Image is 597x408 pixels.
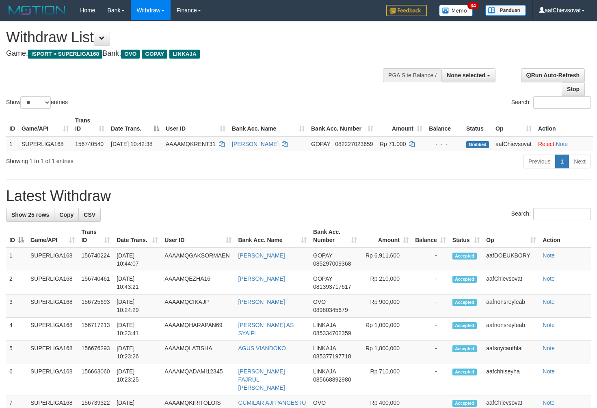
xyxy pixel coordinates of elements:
[452,276,477,283] span: Accepted
[78,271,113,295] td: 156740461
[412,295,449,318] td: -
[543,399,555,406] a: Note
[543,322,555,328] a: Note
[72,113,108,136] th: Trans ID: activate to sort column ascending
[313,399,326,406] span: OVO
[449,225,483,248] th: Status: activate to sort column ascending
[121,50,140,59] span: OVO
[441,68,495,82] button: None selected
[6,136,18,151] td: 1
[492,113,535,136] th: Op: activate to sort column ascending
[412,248,449,271] td: -
[6,271,27,295] td: 2
[543,345,555,351] a: Note
[313,322,336,328] span: LINKAJA
[538,141,554,147] a: Reject
[113,364,161,395] td: [DATE] 10:23:25
[113,295,161,318] td: [DATE] 10:24:29
[27,271,78,295] td: SUPERLIGA168
[6,188,591,204] h1: Latest Withdraw
[27,225,78,248] th: Game/API: activate to sort column ascending
[521,68,585,82] a: Run Auto-Refresh
[313,284,351,290] span: Copy 081393717617 to clipboard
[161,248,235,271] td: AAAAMQGAKSORMAEN
[483,295,539,318] td: aafnonsreyleab
[18,113,72,136] th: Game/API: activate to sort column ascending
[161,341,235,364] td: AAAAMQLATISHA
[376,113,426,136] th: Amount: activate to sort column ascending
[360,225,412,248] th: Amount: activate to sort column ascending
[6,50,390,58] h4: Game: Bank:
[238,299,285,305] a: [PERSON_NAME]
[311,141,330,147] span: GOPAY
[452,400,477,407] span: Accepted
[380,141,406,147] span: Rp 71.000
[535,136,593,151] td: ·
[492,136,535,151] td: aafChievsovat
[539,225,591,248] th: Action
[161,364,235,395] td: AAAAMQADAMI12345
[313,299,326,305] span: OVO
[412,364,449,395] td: -
[161,271,235,295] td: AAAAMQEZHA16
[27,248,78,271] td: SUPERLIGA168
[412,341,449,364] td: -
[483,364,539,395] td: aafchhiseyha
[78,341,113,364] td: 156676293
[6,295,27,318] td: 3
[78,225,113,248] th: Trans ID: activate to sort column ascending
[313,330,351,336] span: Copy 085334702359 to clipboard
[556,141,568,147] a: Note
[20,96,51,109] select: Showentries
[84,212,95,218] span: CSV
[6,4,68,16] img: MOTION_logo.png
[313,307,348,313] span: Copy 08980345679 to clipboard
[412,225,449,248] th: Balance: activate to sort column ascending
[6,225,27,248] th: ID: activate to sort column descending
[308,113,376,136] th: Bank Acc. Number: activate to sort column ascending
[463,113,492,136] th: Status
[569,155,591,168] a: Next
[386,5,427,16] img: Feedback.jpg
[238,275,285,282] a: [PERSON_NAME]
[113,341,161,364] td: [DATE] 10:23:26
[452,299,477,306] span: Accepted
[360,318,412,341] td: Rp 1,000,000
[229,113,308,136] th: Bank Acc. Name: activate to sort column ascending
[27,295,78,318] td: SUPERLIGA168
[238,322,294,336] a: [PERSON_NAME] AS SYAIFI
[447,72,485,79] span: None selected
[238,368,285,391] a: [PERSON_NAME] FAJRUL [PERSON_NAME]
[310,225,360,248] th: Bank Acc. Number: activate to sort column ascending
[511,96,591,109] label: Search:
[467,2,478,9] span: 34
[6,96,68,109] label: Show entries
[543,252,555,259] a: Note
[238,252,285,259] a: [PERSON_NAME]
[452,322,477,329] span: Accepted
[54,208,79,222] a: Copy
[483,248,539,271] td: aafDOEUKBORY
[6,29,390,46] h1: Withdraw List
[161,318,235,341] td: AAAAMQHARAPAN69
[169,50,200,59] span: LINKAJA
[11,212,49,218] span: Show 25 rows
[6,318,27,341] td: 4
[78,295,113,318] td: 156725693
[360,364,412,395] td: Rp 710,000
[485,5,526,16] img: panduan.png
[75,141,104,147] span: 156740540
[78,208,101,222] a: CSV
[412,271,449,295] td: -
[483,225,539,248] th: Op: activate to sort column ascending
[27,318,78,341] td: SUPERLIGA168
[383,68,441,82] div: PGA Site Balance /
[59,212,74,218] span: Copy
[543,275,555,282] a: Note
[452,345,477,352] span: Accepted
[543,299,555,305] a: Note
[483,341,539,364] td: aafsoycanthlai
[313,353,351,360] span: Copy 085377197718 to clipboard
[562,82,585,96] a: Stop
[313,368,336,375] span: LINKAJA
